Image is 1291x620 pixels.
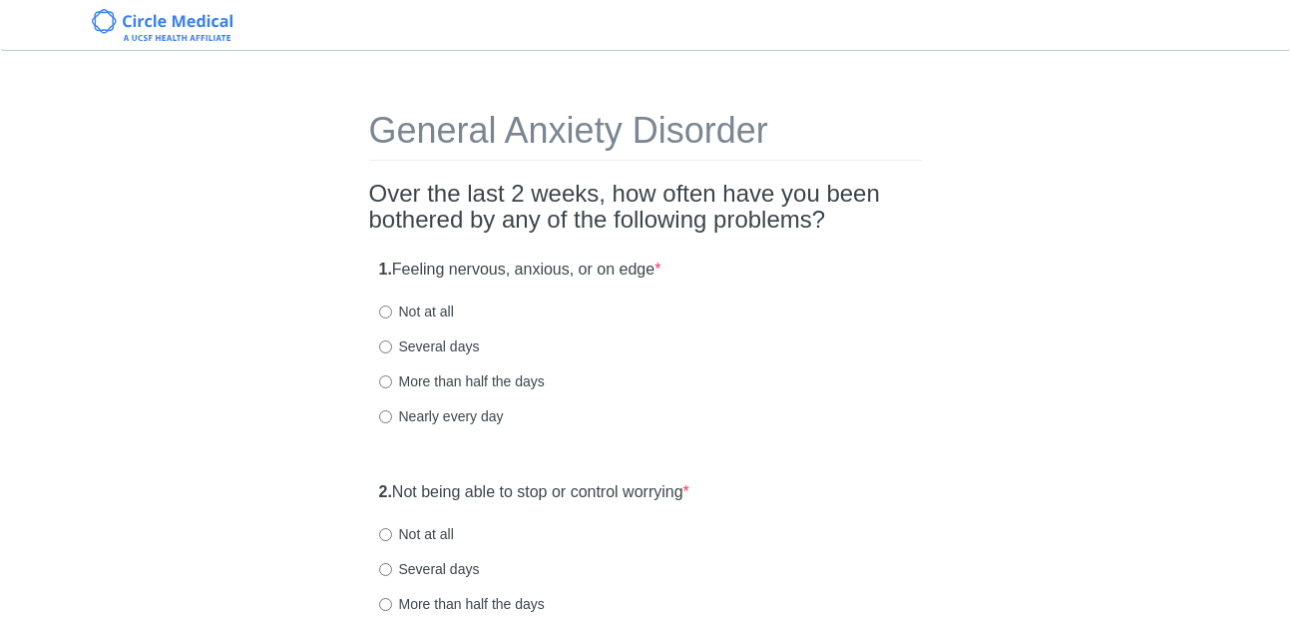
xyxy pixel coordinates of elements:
label: Not being able to stop or control worrying [379,481,689,504]
label: Several days [379,336,480,356]
input: More than half the days [379,375,392,388]
input: Not at all [379,306,392,318]
label: Not at all [379,302,454,321]
label: More than half the days [379,594,545,614]
input: Several days [379,340,392,353]
img: Circle Medical Logo [92,9,232,41]
strong: 2. [379,483,392,500]
h1: General Anxiety Disorder [369,111,923,161]
input: More than half the days [379,598,392,611]
label: Several days [379,559,480,579]
label: Nearly every day [379,406,504,426]
h2: Over the last 2 weeks, how often have you been bothered by any of the following problems? [369,181,923,234]
input: Several days [379,563,392,576]
label: Not at all [379,524,454,544]
input: Nearly every day [379,410,392,423]
strong: 1. [379,261,392,278]
input: Not at all [379,528,392,541]
label: More than half the days [379,371,545,391]
label: Feeling nervous, anxious, or on edge [379,259,661,282]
